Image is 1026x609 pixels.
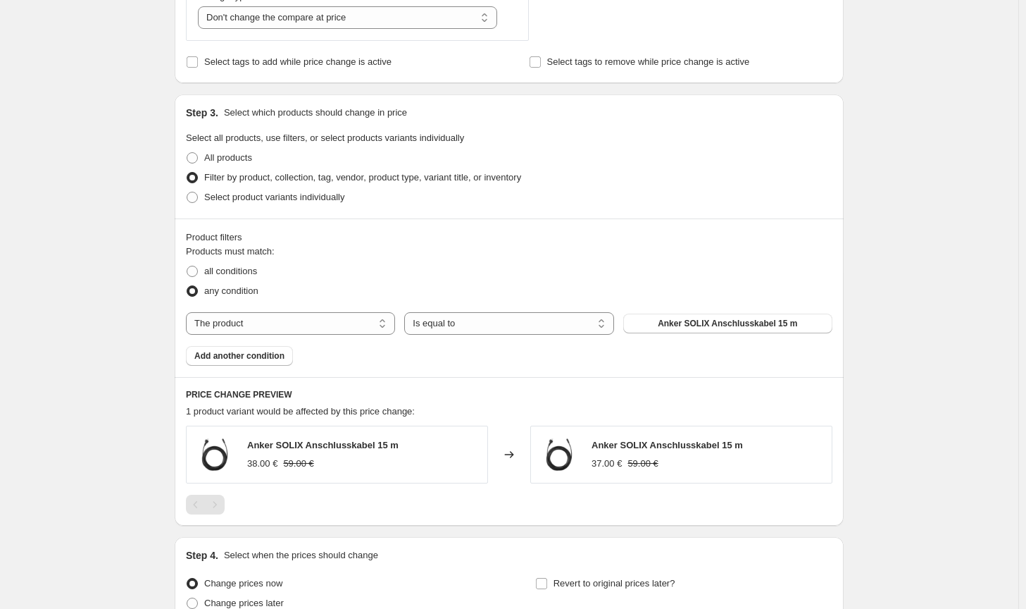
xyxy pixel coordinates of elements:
[186,389,832,400] h6: PRICE CHANGE PREVIEW
[538,433,580,476] img: Anker_Solix2_Anschlusskabel15m_80x.webp
[204,266,257,276] span: all conditions
[186,106,218,120] h2: Step 3.
[186,548,218,562] h2: Step 4.
[204,56,392,67] span: Select tags to add while price change is active
[204,172,521,183] span: Filter by product, collection, tag, vendor, product type, variant title, or inventory
[204,285,258,296] span: any condition
[186,246,275,257] span: Products must match:
[186,495,225,515] nav: Pagination
[186,230,832,245] div: Product filters
[283,457,313,471] strike: 59.00 €
[204,152,252,163] span: All products
[247,457,277,471] div: 38.00 €
[186,406,415,417] span: 1 product variant would be affected by this price change:
[627,457,658,471] strike: 59.00 €
[186,133,464,143] span: Select all products, use filters, or select products variants individually
[186,346,293,366] button: Add another condition
[204,578,282,589] span: Change prices now
[224,548,378,562] p: Select when the prices should change
[553,578,675,589] span: Revert to original prices later?
[592,457,622,471] div: 37.00 €
[623,314,832,333] button: Anker SOLIX Anschlusskabel 15 m
[204,598,284,608] span: Change prices later
[247,440,399,450] span: Anker SOLIX Anschlusskabel 15 m
[592,440,743,450] span: Anker SOLIX Anschlusskabel 15 m
[194,433,236,476] img: Anker_Solix2_Anschlusskabel15m_80x.webp
[658,318,797,329] span: Anker SOLIX Anschlusskabel 15 m
[547,56,750,67] span: Select tags to remove while price change is active
[224,106,407,120] p: Select which products should change in price
[204,192,344,202] span: Select product variants individually
[194,350,284,362] span: Add another condition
